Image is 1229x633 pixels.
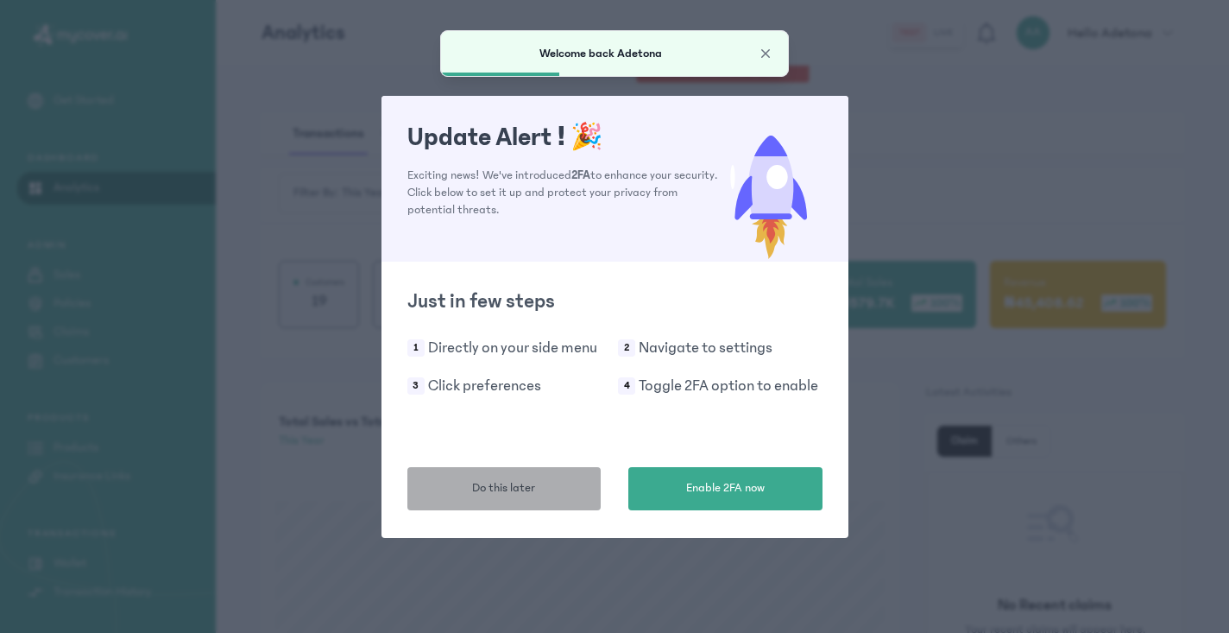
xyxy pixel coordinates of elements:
[618,339,635,357] span: 2
[407,377,425,395] span: 3
[618,377,635,395] span: 4
[428,336,597,360] p: Directly on your side menu
[571,168,590,182] span: 2FA
[428,374,541,398] p: Click preferences
[539,47,662,60] span: Welcome back Adetona
[639,336,772,360] p: Navigate to settings
[757,45,774,62] button: Close
[407,467,602,510] button: Do this later
[570,123,602,152] span: 🎉
[407,339,425,357] span: 1
[407,288,822,315] h2: Just in few steps
[407,167,719,218] p: Exciting news! We've introduced to enhance your security. Click below to set it up and protect yo...
[639,374,818,398] p: Toggle 2FA option to enable
[686,479,765,497] span: Enable 2FA now
[407,122,719,153] h1: Update Alert !
[472,479,535,497] span: Do this later
[628,467,822,510] button: Enable 2FA now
